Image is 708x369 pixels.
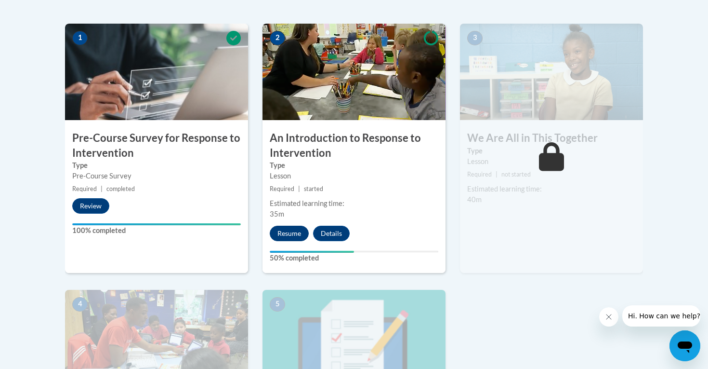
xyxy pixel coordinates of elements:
[72,171,241,181] div: Pre-Course Survey
[501,171,531,178] span: not started
[467,171,492,178] span: Required
[106,185,135,192] span: completed
[270,160,438,171] label: Type
[262,24,446,120] img: Course Image
[262,131,446,161] h3: An Introduction to Response to Intervention
[101,185,103,192] span: |
[270,251,354,253] div: Your progress
[460,24,643,120] img: Course Image
[270,31,285,45] span: 2
[467,156,636,167] div: Lesson
[467,195,482,204] span: 40m
[72,160,241,171] label: Type
[270,253,438,263] label: 50% completed
[669,330,700,361] iframe: Button to launch messaging window
[313,226,350,241] button: Details
[270,226,309,241] button: Resume
[270,185,294,192] span: Required
[467,31,483,45] span: 3
[622,305,700,327] iframe: Message from company
[270,171,438,181] div: Lesson
[72,198,109,214] button: Review
[270,210,284,218] span: 35m
[467,184,636,194] div: Estimated learning time:
[270,198,438,209] div: Estimated learning time:
[72,185,97,192] span: Required
[496,171,498,178] span: |
[65,24,248,120] img: Course Image
[72,31,88,45] span: 1
[72,223,241,225] div: Your progress
[65,131,248,161] h3: Pre-Course Survey for Response to Intervention
[599,307,618,327] iframe: Close message
[72,225,241,236] label: 100% completed
[467,146,636,156] label: Type
[270,297,285,312] span: 5
[72,297,88,312] span: 4
[298,185,300,192] span: |
[304,185,323,192] span: started
[460,131,643,146] h3: We Are All in This Together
